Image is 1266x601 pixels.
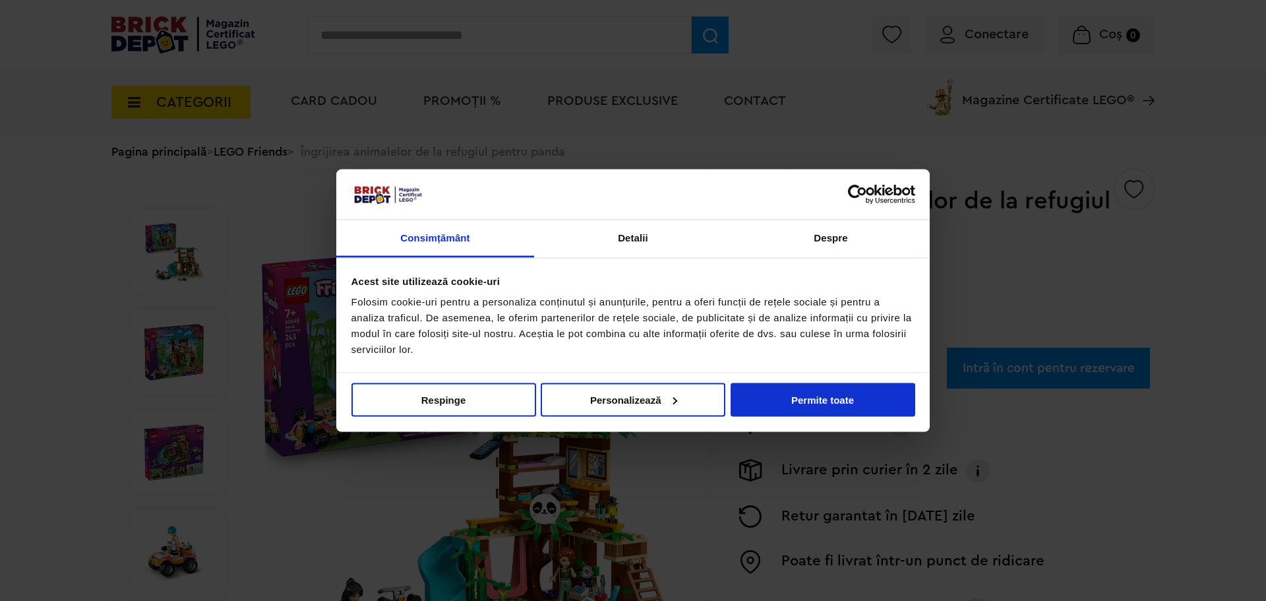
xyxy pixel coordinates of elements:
[541,383,725,416] button: Personalizează
[351,294,915,358] div: Folosim cookie-uri pentru a personaliza conținutul și anunțurile, pentru a oferi funcții de rețel...
[351,383,536,416] button: Respinge
[731,383,915,416] button: Permite toate
[351,273,915,289] div: Acest site utilizează cookie-uri
[351,184,424,205] img: siglă
[336,220,534,258] a: Consimțământ
[534,220,732,258] a: Detalii
[732,220,930,258] a: Despre
[800,184,915,204] a: Usercentrics Cookiebot - opens in a new window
